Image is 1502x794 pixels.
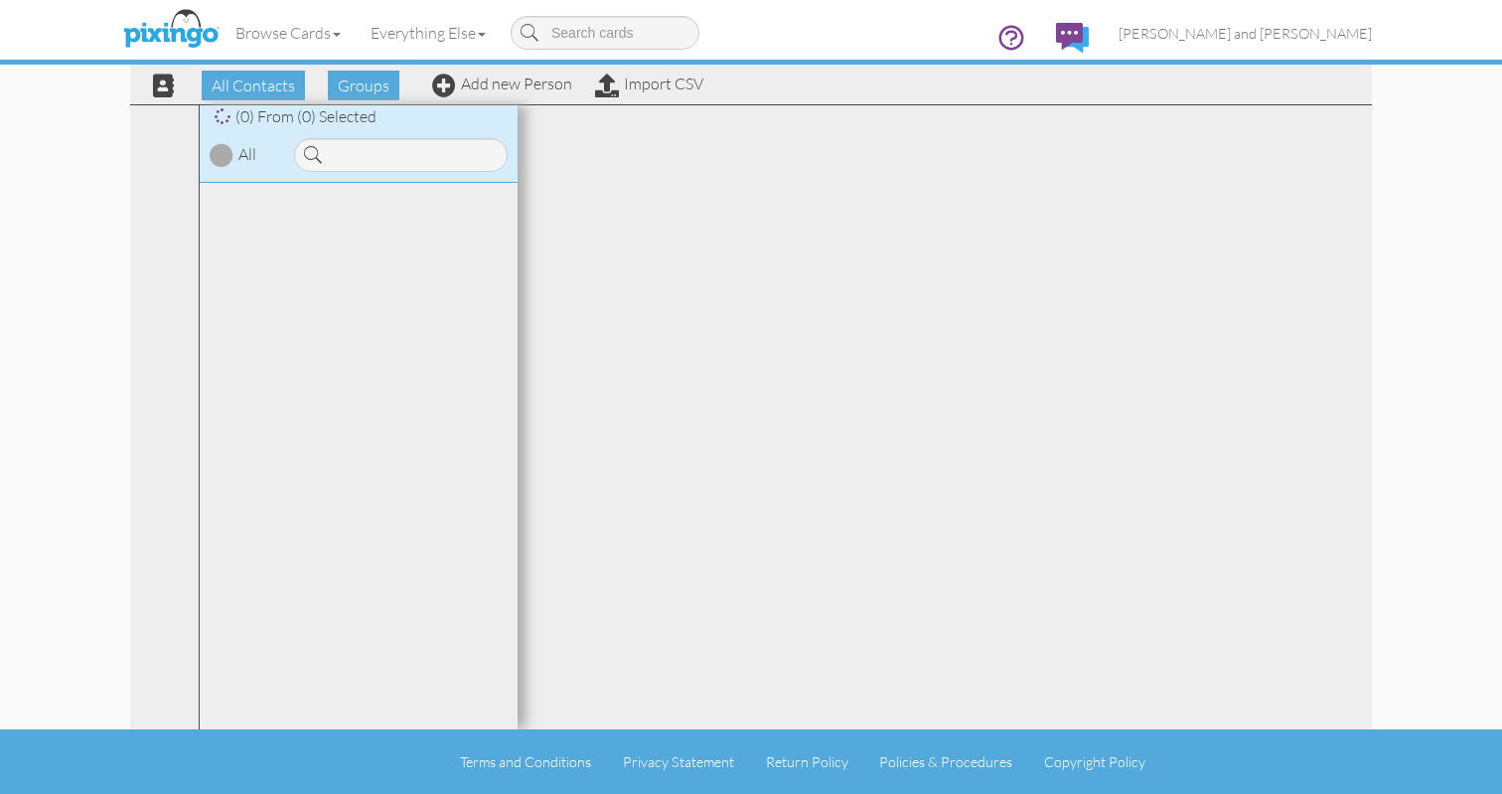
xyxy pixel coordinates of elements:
a: Add new Person [432,74,572,93]
a: Import CSV [595,74,703,93]
a: Browse Cards [221,8,356,58]
img: pixingo logo [118,5,224,55]
a: Copyright Policy [1044,753,1145,770]
a: Privacy Statement [623,753,734,770]
div: All [238,143,256,166]
div: (0) From [200,105,518,128]
a: [PERSON_NAME] and [PERSON_NAME] [1104,8,1387,59]
span: [PERSON_NAME] and [PERSON_NAME] [1119,25,1372,42]
span: All Contacts [202,71,305,100]
a: Return Policy [766,753,848,770]
input: Search cards [511,16,699,50]
a: Everything Else [356,8,501,58]
img: comments.svg [1056,23,1089,53]
a: Terms and Conditions [460,753,591,770]
a: Policies & Procedures [879,753,1012,770]
span: (0) Selected [297,106,376,126]
span: Groups [328,71,399,100]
